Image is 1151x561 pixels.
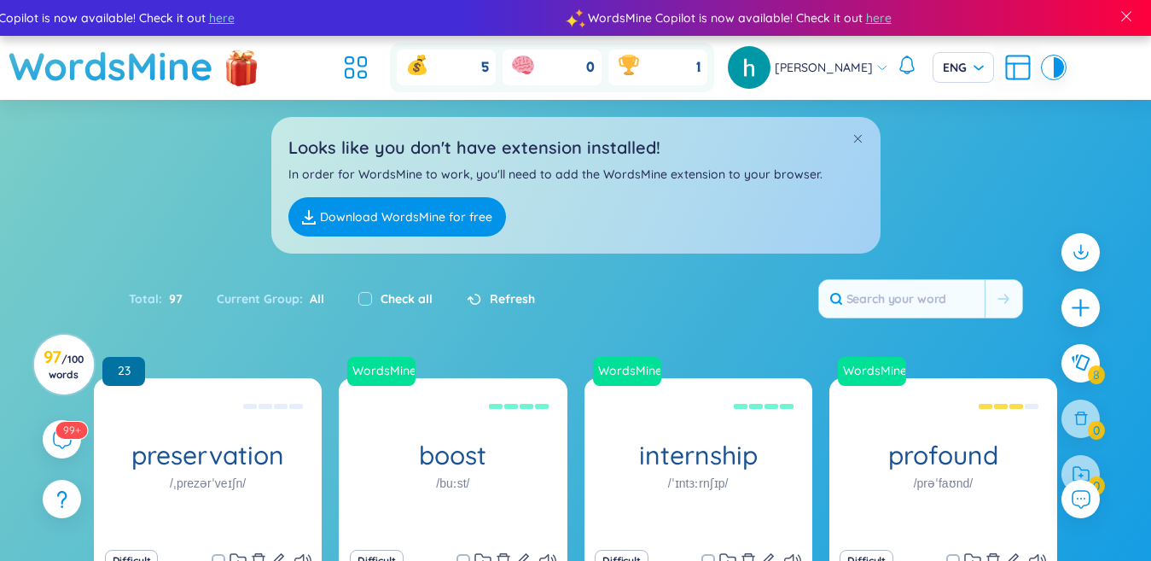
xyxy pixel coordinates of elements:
a: WordsMine [591,362,663,379]
p: In order for WordsMine to work, you'll need to add the WordsMine extension to your browser. [288,165,863,184]
a: WordsMine [593,357,668,386]
a: 23 [101,362,147,379]
h1: /ˌprezərˈveɪʃn/ [170,474,246,493]
label: Check all [381,289,433,308]
span: plus [1070,297,1091,318]
div: Total : [129,281,200,317]
span: All [303,291,324,307]
a: WordsMine [346,362,417,379]
h1: boost [339,441,567,470]
h2: Looks like you don't have extension installed! [288,134,863,161]
h1: profound [829,441,1057,470]
span: [PERSON_NAME] [775,58,873,77]
h1: /buːst/ [436,474,469,493]
a: WordsMine [347,357,422,386]
a: 23 [102,357,152,386]
span: 1 [696,58,700,77]
span: here [865,9,891,27]
span: 97 [162,289,183,308]
h1: internship [584,441,812,470]
a: WordsMine [9,36,213,96]
h1: /prəˈfaʊnd/ [914,474,973,493]
span: 5 [481,58,489,77]
a: avatar [728,46,775,89]
span: Refresh [490,289,535,308]
div: Current Group : [200,281,341,317]
sup: 591 [55,422,87,439]
span: ENG [943,59,984,76]
span: 0 [586,58,595,77]
span: / 100 words [49,353,84,381]
h3: 97 [44,350,84,381]
h1: /ˈɪntɜːrnʃɪp/ [668,474,729,493]
a: WordsMine [838,357,913,386]
a: Download WordsMine for free [288,197,506,237]
a: WordsMine [836,362,908,379]
input: Search your word [819,280,985,318]
img: avatar [728,46,770,89]
img: flashSalesIcon.a7f4f837.png [224,41,259,92]
span: here [208,9,234,27]
h1: preservation [94,441,322,470]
